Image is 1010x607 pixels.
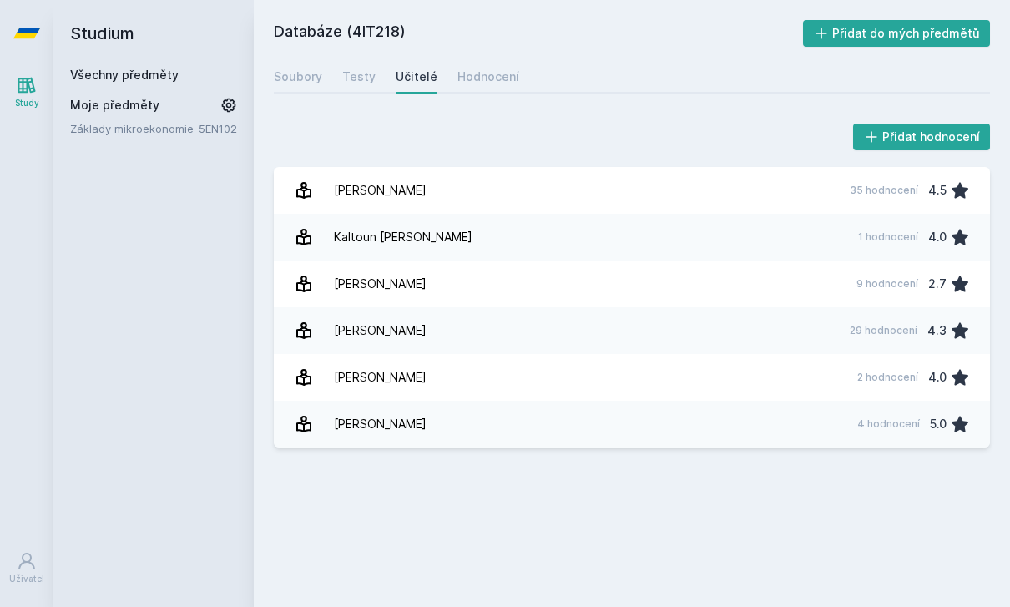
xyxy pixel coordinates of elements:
a: Všechny předměty [70,68,179,82]
div: 4.3 [927,314,947,347]
a: Uživatel [3,543,50,594]
a: Soubory [274,60,322,94]
a: Učitelé [396,60,437,94]
a: [PERSON_NAME] 9 hodnocení 2.7 [274,261,990,307]
div: 35 hodnocení [850,184,918,197]
div: 4 hodnocení [857,417,920,431]
div: Hodnocení [457,68,519,85]
a: Testy [342,60,376,94]
a: Hodnocení [457,60,519,94]
div: 9 hodnocení [856,277,918,291]
div: Uživatel [9,573,44,585]
div: 2.7 [928,267,947,301]
a: 5EN102 [199,122,237,135]
div: [PERSON_NAME] [334,174,427,207]
div: 2 hodnocení [857,371,918,384]
div: 4.5 [928,174,947,207]
a: [PERSON_NAME] 29 hodnocení 4.3 [274,307,990,354]
a: [PERSON_NAME] 35 hodnocení 4.5 [274,167,990,214]
div: 4.0 [928,361,947,394]
a: [PERSON_NAME] 2 hodnocení 4.0 [274,354,990,401]
div: Učitelé [396,68,437,85]
div: Kaltoun [PERSON_NAME] [334,220,472,254]
button: Přidat do mých předmětů [803,20,991,47]
div: [PERSON_NAME] [334,314,427,347]
h2: Databáze (4IT218) [274,20,803,47]
div: Soubory [274,68,322,85]
a: Základy mikroekonomie [70,120,199,137]
div: 5.0 [930,407,947,441]
div: Study [15,97,39,109]
div: [PERSON_NAME] [334,361,427,394]
div: [PERSON_NAME] [334,267,427,301]
span: Moje předměty [70,97,159,114]
a: Study [3,67,50,118]
a: Kaltoun [PERSON_NAME] 1 hodnocení 4.0 [274,214,990,261]
div: Testy [342,68,376,85]
div: 29 hodnocení [850,324,917,337]
div: 1 hodnocení [858,230,918,244]
div: 4.0 [928,220,947,254]
div: [PERSON_NAME] [334,407,427,441]
a: [PERSON_NAME] 4 hodnocení 5.0 [274,401,990,448]
button: Přidat hodnocení [853,124,991,150]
